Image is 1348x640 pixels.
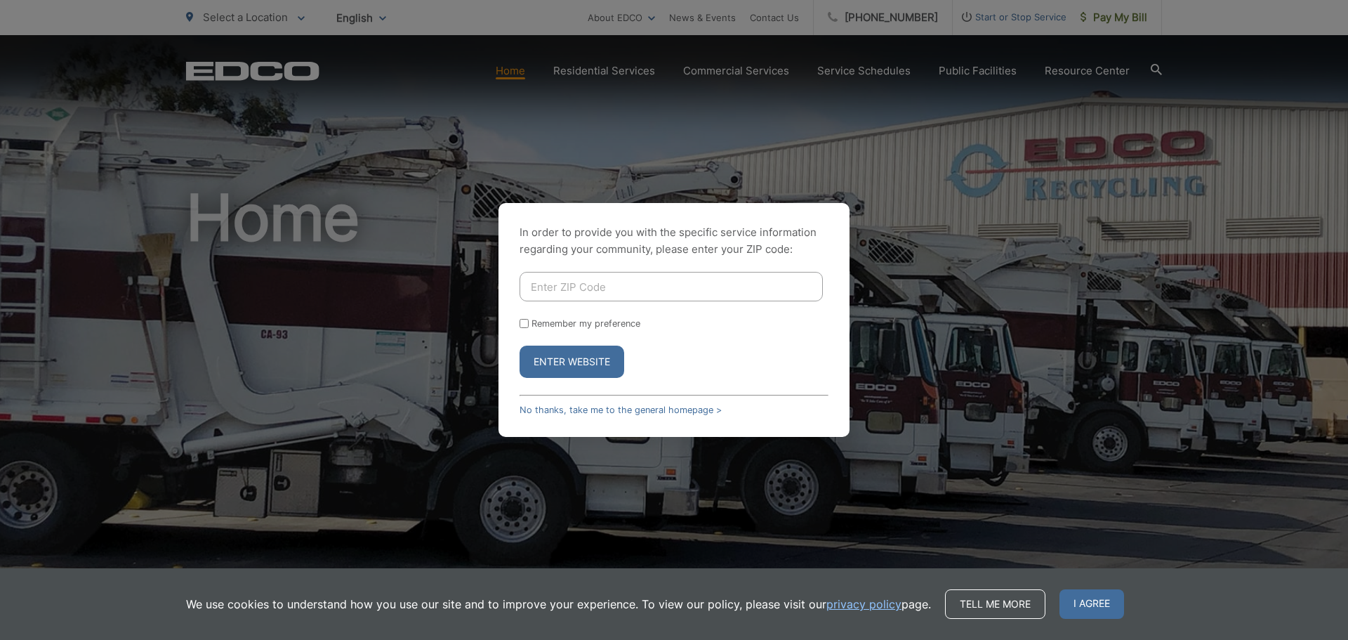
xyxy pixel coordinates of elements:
[520,272,823,301] input: Enter ZIP Code
[531,318,640,329] label: Remember my preference
[945,589,1045,619] a: Tell me more
[520,346,624,378] button: Enter Website
[826,596,901,613] a: privacy policy
[520,224,828,258] p: In order to provide you with the specific service information regarding your community, please en...
[520,405,722,415] a: No thanks, take me to the general homepage >
[1059,589,1124,619] span: I agree
[186,596,931,613] p: We use cookies to understand how you use our site and to improve your experience. To view our pol...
